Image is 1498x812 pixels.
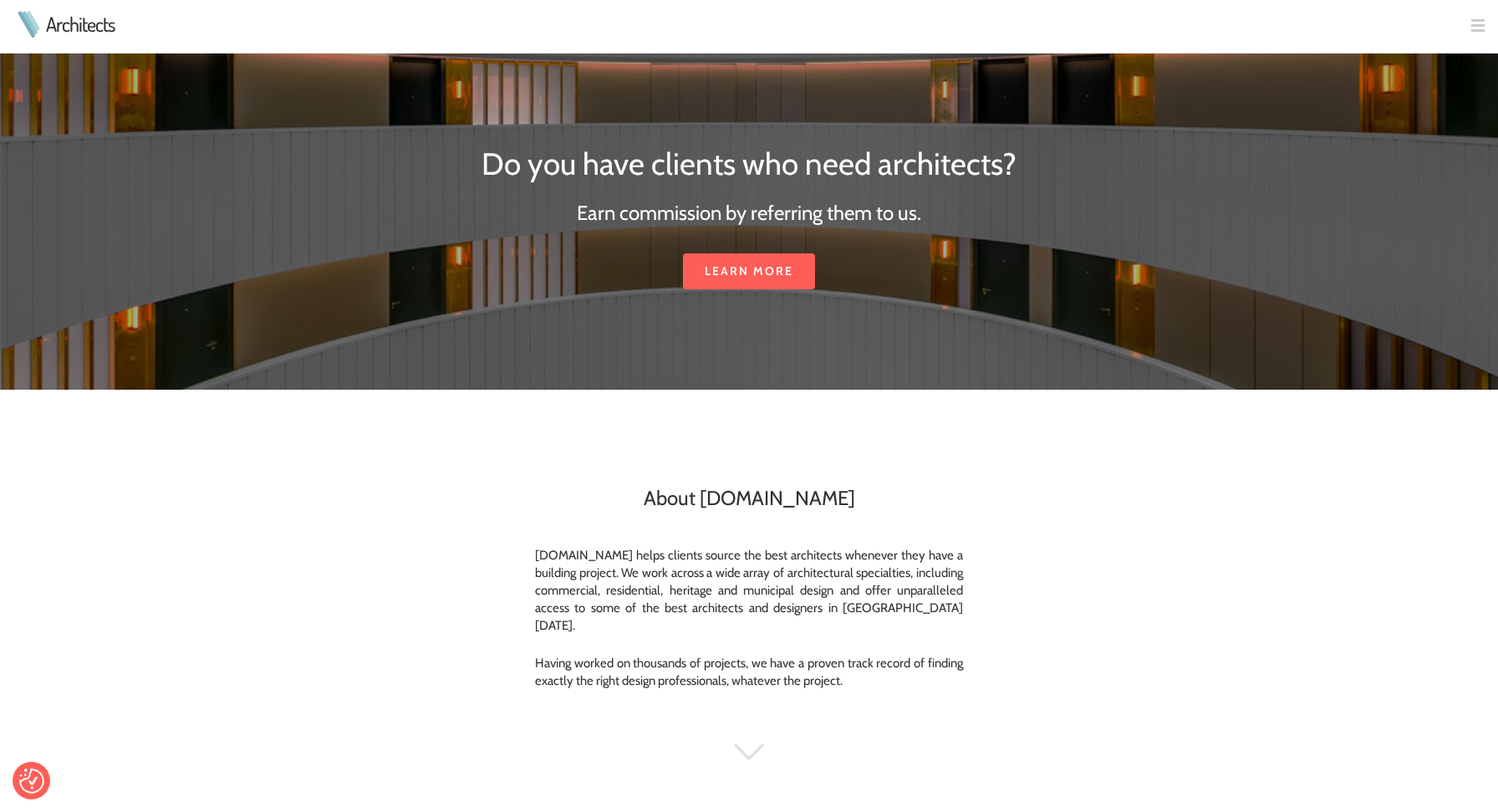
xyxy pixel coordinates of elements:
span: Do you have clients who need architects? [481,145,1016,182]
img: Architects [13,11,43,38]
h2: Earn commission by referring them to us. [334,198,1164,228]
p: [DOMAIN_NAME] helps clients source the best architects whenever they have a building project. We ... [535,547,963,635]
img: Revisit consent button [19,769,44,794]
h2: About [DOMAIN_NAME] [535,483,963,513]
a: Architects [46,14,115,34]
button: Consent Preferences [19,769,44,794]
a: Learn more [683,253,815,289]
p: Having worked on thousands of projects, we have a proven track record of finding exactly the righ... [535,655,963,690]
